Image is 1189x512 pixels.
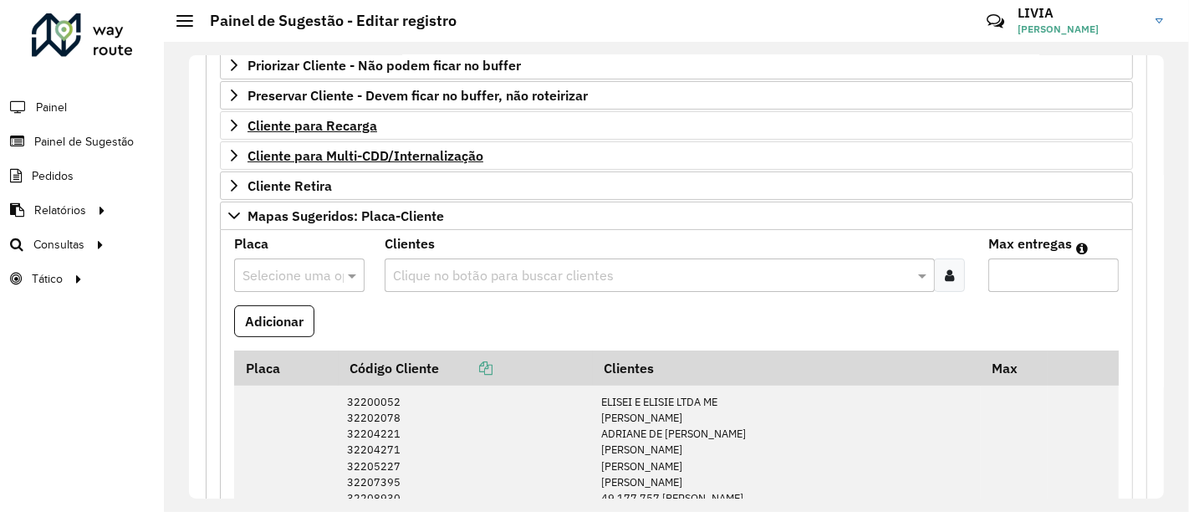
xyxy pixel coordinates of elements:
a: Preservar Cliente - Devem ficar no buffer, não roteirizar [220,81,1133,110]
h3: LIVIA [1018,5,1143,21]
label: Max entregas [988,233,1072,253]
span: Cliente Retira [247,179,332,192]
th: Placa [234,351,339,386]
label: Clientes [385,233,435,253]
a: Copiar [439,360,492,376]
th: Código Cliente [339,351,593,386]
span: Cliente para Recarga [247,119,377,132]
span: Consultas [33,236,84,253]
button: Adicionar [234,305,314,337]
a: Cliente para Multi-CDD/Internalização [220,141,1133,170]
span: Relatórios [34,202,86,219]
a: Contato Rápido [977,3,1013,39]
a: Cliente Retira [220,172,1133,200]
th: Max [981,351,1048,386]
a: Priorizar Cliente - Não podem ficar no buffer [220,51,1133,79]
span: Painel de Sugestão [34,133,134,151]
a: Cliente para Recarga [220,111,1133,140]
em: Máximo de clientes que serão colocados na mesma rota com os clientes informados [1076,242,1088,255]
span: Preservar Cliente - Devem ficar no buffer, não roteirizar [247,89,588,102]
label: Placa [234,233,268,253]
span: Cliente para Multi-CDD/Internalização [247,149,483,162]
a: Mapas Sugeridos: Placa-Cliente [220,202,1133,230]
h2: Painel de Sugestão - Editar registro [193,12,457,30]
span: [PERSON_NAME] [1018,22,1143,37]
th: Clientes [593,351,981,386]
span: Tático [32,270,63,288]
span: Painel [36,99,67,116]
span: Pedidos [32,167,74,185]
span: Priorizar Cliente - Não podem ficar no buffer [247,59,521,72]
span: Mapas Sugeridos: Placa-Cliente [247,209,444,223]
